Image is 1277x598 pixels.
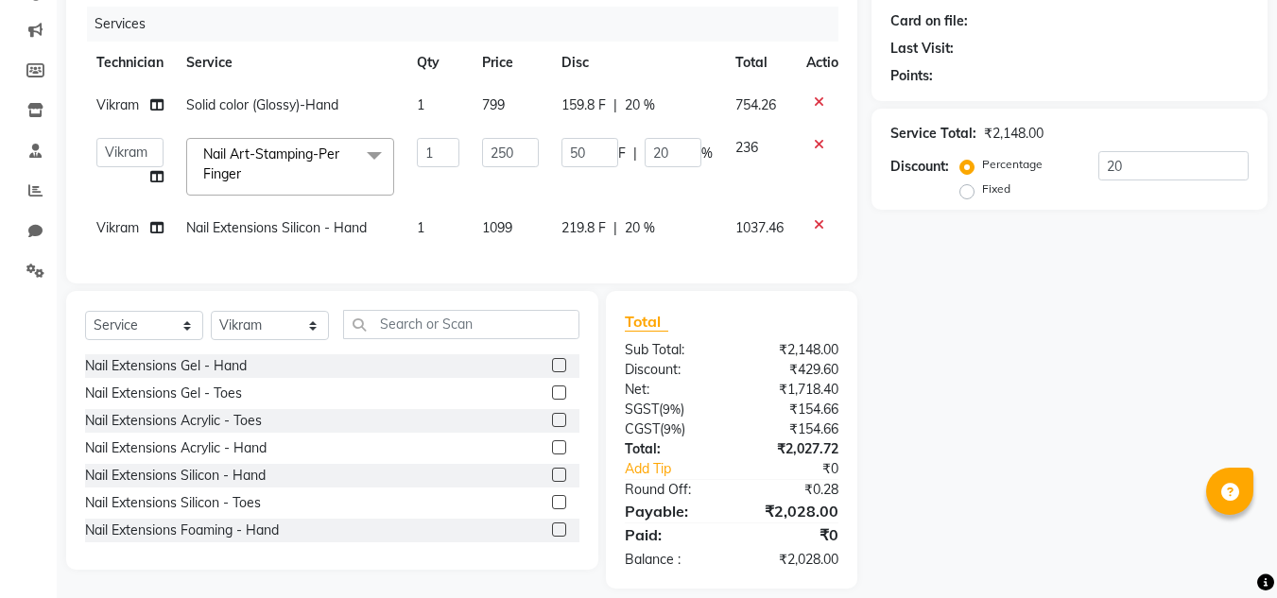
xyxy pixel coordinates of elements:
div: ₹0.28 [732,480,853,500]
span: 9% [663,402,681,417]
span: Nail Extensions Silicon - Hand [186,219,367,236]
span: 799 [482,96,505,113]
div: Balance : [611,550,732,570]
div: ₹2,027.72 [732,439,853,459]
div: ₹0 [732,523,853,546]
div: Last Visit: [890,39,954,59]
div: Nail Extensions Silicon - Hand [85,466,266,486]
span: 159.8 F [561,95,606,115]
div: ₹2,028.00 [732,500,853,522]
div: Points: [890,66,933,86]
div: Paid: [611,523,732,546]
div: ₹1,718.40 [732,380,853,400]
div: ( ) [611,400,732,419]
div: Nail Extensions Gel - Toes [85,384,242,403]
div: Service Total: [890,124,976,144]
span: Nail Art-Stamping-Per Finger [203,145,339,182]
div: ( ) [611,419,732,439]
div: ₹154.66 [732,400,853,419]
div: Card on file: [890,11,968,31]
th: Action [795,42,857,84]
span: F [618,144,626,163]
div: ₹2,148.00 [984,124,1044,144]
th: Price [471,42,550,84]
span: 236 [735,139,758,156]
div: Payable: [611,500,732,522]
span: 9% [664,421,682,436]
div: Discount: [890,157,949,177]
th: Technician [85,42,175,84]
a: Add Tip [611,459,751,479]
span: 219.8 F [561,218,606,238]
span: SGST [625,401,659,418]
span: 1099 [482,219,512,236]
div: Nail Extensions Gel - Hand [85,356,247,376]
div: ₹0 [752,459,854,479]
span: 1 [417,96,424,113]
span: 1 [417,219,424,236]
span: Total [625,312,668,332]
span: 1037.46 [735,219,784,236]
th: Qty [406,42,471,84]
div: ₹2,028.00 [732,550,853,570]
th: Disc [550,42,724,84]
label: Percentage [982,156,1043,173]
span: Vikram [96,219,139,236]
span: | [613,218,617,238]
div: Nail Extensions Silicon - Toes [85,493,261,513]
div: Round Off: [611,480,732,500]
a: x [241,165,250,182]
div: Sub Total: [611,340,732,360]
span: 754.26 [735,96,776,113]
label: Fixed [982,180,1010,197]
span: % [701,144,713,163]
span: CGST [625,420,660,437]
div: Nail Extensions Foaming - Hand [85,521,279,540]
div: Services [87,7,853,42]
span: 20 % [625,218,655,238]
div: ₹429.60 [732,360,853,380]
div: ₹154.66 [732,419,853,439]
div: ₹2,148.00 [732,340,853,360]
div: Nail Extensions Acrylic - Hand [85,438,267,458]
span: | [613,95,617,115]
div: Nail Extensions Acrylic - Toes [85,411,262,431]
input: Search or Scan [343,310,579,339]
div: Total: [611,439,732,459]
div: Net: [611,380,732,400]
div: Discount: [611,360,732,380]
span: Vikram [96,96,139,113]
span: 20 % [625,95,655,115]
th: Total [724,42,795,84]
th: Service [175,42,406,84]
span: | [633,144,637,163]
span: Solid color (Glossy)-Hand [186,96,338,113]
